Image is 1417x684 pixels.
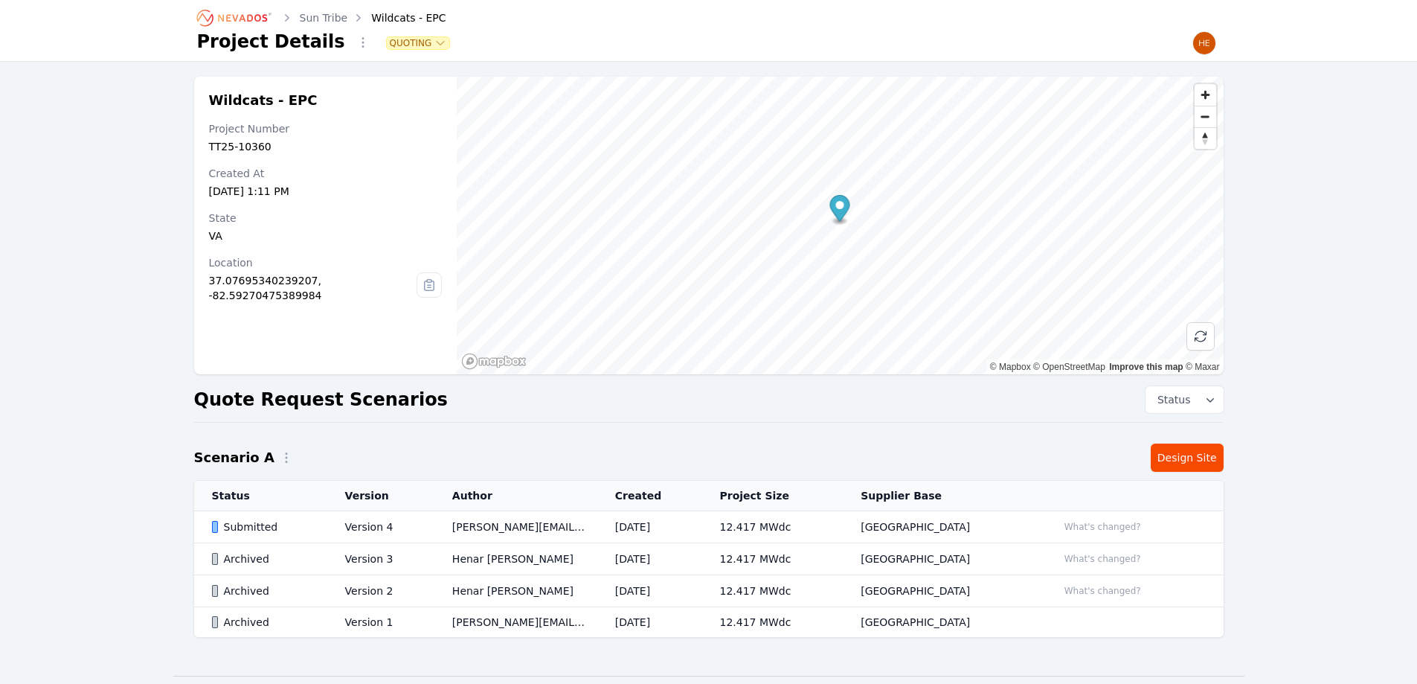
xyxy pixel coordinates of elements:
span: Status [1151,392,1191,407]
tr: ArchivedVersion 3Henar [PERSON_NAME][DATE]12.417 MWdc[GEOGRAPHIC_DATA]What's changed? [194,543,1224,575]
td: [GEOGRAPHIC_DATA] [843,543,1039,575]
a: Improve this map [1109,362,1183,372]
div: Map marker [830,195,850,226]
div: Location [209,255,417,270]
th: Supplier Base [843,481,1039,511]
button: Reset bearing to north [1195,127,1216,149]
td: [DATE] [597,543,702,575]
th: Project Size [701,481,843,511]
nav: Breadcrumb [197,6,446,30]
td: Version 3 [327,543,434,575]
a: OpenStreetMap [1033,362,1105,372]
a: Maxar [1186,362,1220,372]
td: [DATE] [597,511,702,543]
td: [GEOGRAPHIC_DATA] [843,575,1039,607]
th: Status [194,481,327,511]
th: Version [327,481,434,511]
td: Henar [PERSON_NAME] [434,575,597,607]
h1: Project Details [197,30,345,54]
a: Sun Tribe [300,10,348,25]
span: Reset bearing to north [1195,128,1216,149]
div: Project Number [209,121,443,136]
td: Version 4 [327,511,434,543]
td: Version 2 [327,575,434,607]
img: Henar Luque [1192,31,1216,55]
div: Created At [209,166,443,181]
div: VA [209,228,443,243]
td: [DATE] [597,575,702,607]
h2: Scenario A [194,447,274,468]
div: TT25-10360 [209,139,443,154]
h2: Quote Request Scenarios [194,388,448,412]
tr: ArchivedVersion 1[PERSON_NAME][EMAIL_ADDRESS][PERSON_NAME][DOMAIN_NAME][DATE]12.417 MWdc[GEOGRAPH... [194,607,1224,638]
div: Wildcats - EPC [350,10,446,25]
canvas: Map [457,77,1223,374]
td: 12.417 MWdc [701,575,843,607]
button: Quoting [387,37,450,49]
button: What's changed? [1058,519,1148,535]
div: Archived [212,552,320,566]
td: 12.417 MWdc [701,607,843,638]
button: Zoom out [1195,106,1216,127]
div: State [209,211,443,226]
td: Henar [PERSON_NAME] [434,543,597,575]
td: [PERSON_NAME][EMAIL_ADDRESS][PERSON_NAME][DOMAIN_NAME] [434,607,597,638]
th: Created [597,481,702,511]
div: Archived [212,615,320,630]
div: Archived [212,584,320,598]
td: [GEOGRAPHIC_DATA] [843,511,1039,543]
tr: ArchivedVersion 2Henar [PERSON_NAME][DATE]12.417 MWdc[GEOGRAPHIC_DATA]What's changed? [194,575,1224,607]
td: [DATE] [597,607,702,638]
td: Version 1 [327,607,434,638]
button: Status [1146,386,1224,413]
a: Mapbox homepage [461,353,527,370]
td: 12.417 MWdc [701,511,843,543]
div: [DATE] 1:11 PM [209,184,443,199]
button: Zoom in [1195,84,1216,106]
td: [GEOGRAPHIC_DATA] [843,607,1039,638]
a: Design Site [1151,444,1224,472]
th: Author [434,481,597,511]
div: 37.07695340239207, -82.59270475389984 [209,273,417,303]
h2: Wildcats - EPC [209,92,443,109]
button: What's changed? [1058,551,1148,567]
td: 12.417 MWdc [701,543,843,575]
a: Mapbox [990,362,1031,372]
td: [PERSON_NAME][EMAIL_ADDRESS][PERSON_NAME][DOMAIN_NAME] [434,511,597,543]
tr: SubmittedVersion 4[PERSON_NAME][EMAIL_ADDRESS][PERSON_NAME][DOMAIN_NAME][DATE]12.417 MWdc[GEOGRAP... [194,511,1224,543]
button: What's changed? [1058,583,1148,599]
div: Submitted [212,520,320,534]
